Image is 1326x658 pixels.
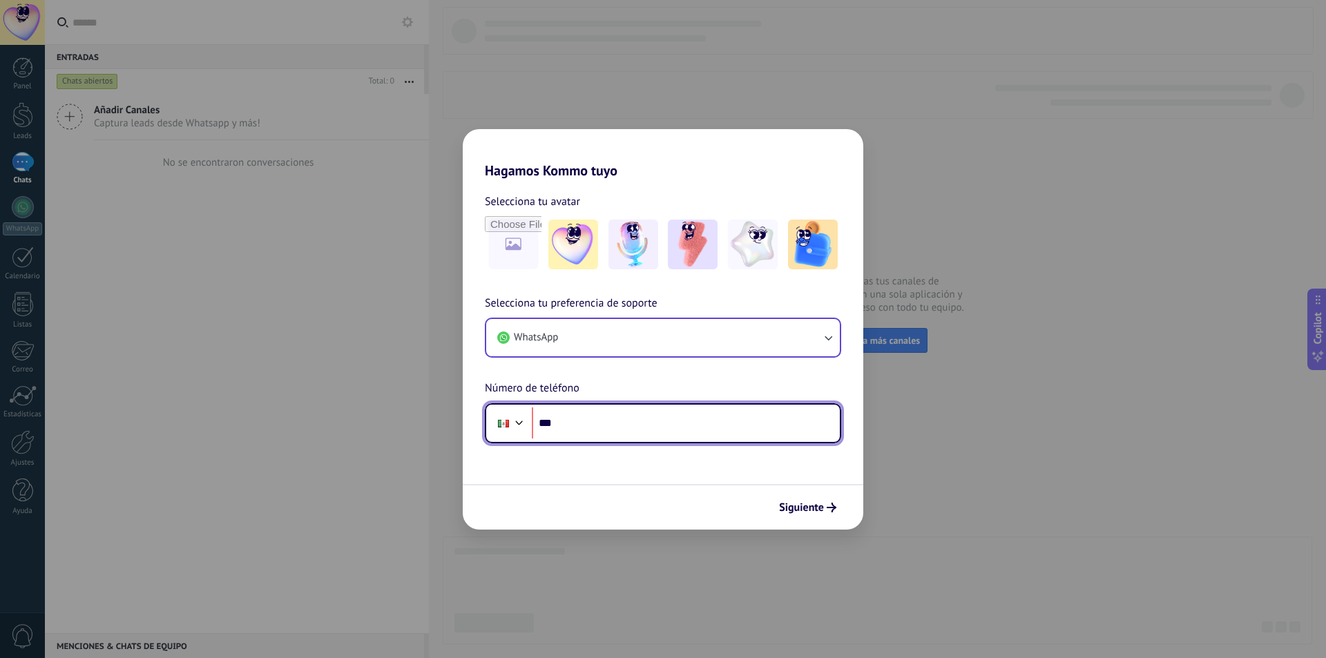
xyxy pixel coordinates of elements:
[788,220,838,269] img: -5.jpeg
[728,220,778,269] img: -4.jpeg
[608,220,658,269] img: -2.jpeg
[773,496,843,519] button: Siguiente
[486,319,840,356] button: WhatsApp
[463,129,863,179] h2: Hagamos Kommo tuyo
[490,409,517,438] div: Mexico: + 52
[668,220,718,269] img: -3.jpeg
[548,220,598,269] img: -1.jpeg
[485,380,579,398] span: Número de teléfono
[779,503,824,512] span: Siguiente
[485,193,580,211] span: Selecciona tu avatar
[514,331,558,345] span: WhatsApp
[485,295,657,313] span: Selecciona tu preferencia de soporte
